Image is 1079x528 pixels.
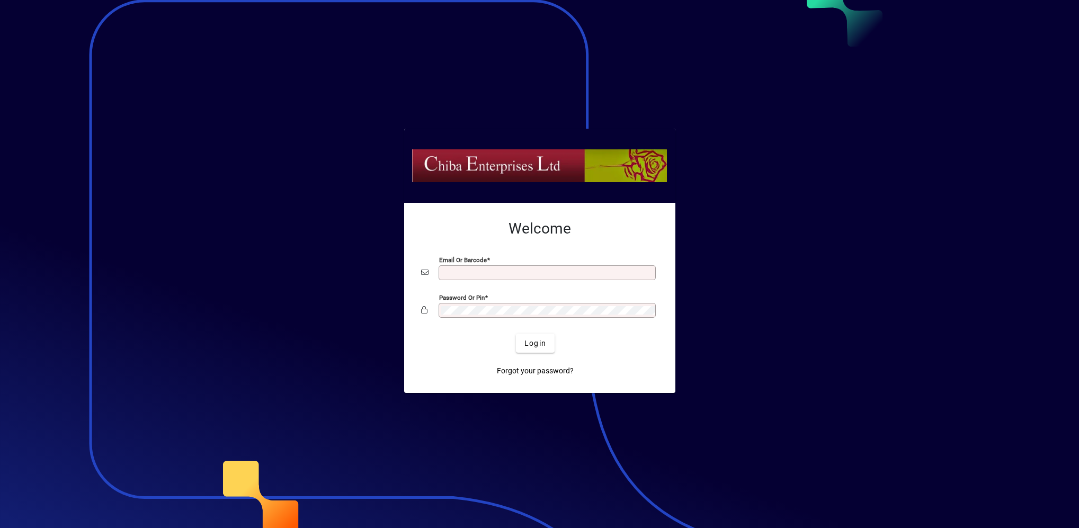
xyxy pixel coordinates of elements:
[439,294,485,301] mat-label: Password or Pin
[497,365,574,377] span: Forgot your password?
[524,338,546,349] span: Login
[439,256,487,264] mat-label: Email or Barcode
[516,334,555,353] button: Login
[493,361,578,380] a: Forgot your password?
[421,220,658,238] h2: Welcome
